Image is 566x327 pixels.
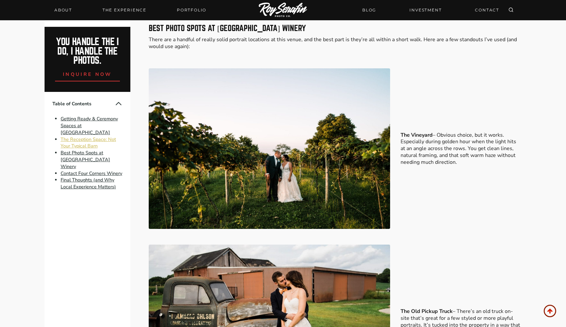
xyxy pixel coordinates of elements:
span: inquire now [63,71,112,77]
a: About [50,6,76,15]
a: Portfolio [173,6,210,15]
a: inquire now [55,65,120,81]
a: Best Photo Spots at [GEOGRAPHIC_DATA] Winery [61,149,110,170]
nav: Secondary Navigation [358,4,503,16]
h3: Best Photo Spots at [GEOGRAPHIC_DATA] Winery [149,25,521,32]
a: Scroll to top [544,305,556,317]
button: View Search Form [506,6,516,15]
a: BLOG [358,4,380,16]
nav: Table of Contents [45,92,130,198]
strong: The Vineyard [401,131,433,139]
a: Contact Four Corners Winery [61,170,122,177]
h2: You handle the i do, I handle the photos. [52,37,123,65]
button: Collapse Table of Contents [115,100,123,108]
p: – Obvious choice, but it works. Especially during golden hour when the light hits at an angle acr... [401,132,521,166]
a: Getting Ready & Ceremony Spaces at [GEOGRAPHIC_DATA] [61,115,118,136]
a: INVESTMENT [406,4,445,16]
span: Table of Contents [52,100,115,107]
a: The Reception Space: Not Your Typical Barn [61,136,116,149]
strong: The Old Pickup Truck [401,308,453,315]
a: Final Thoughts (and Why Local Experience Matters) [61,177,116,190]
a: THE EXPERIENCE [99,6,150,15]
a: CONTACT [471,4,503,16]
img: Four Corners Winery Wedding Venue 2 [149,68,390,229]
p: There are a handful of really solid portrait locations at this venue, and the best part is they’r... [149,36,521,50]
nav: Primary Navigation [50,6,210,15]
img: Logo of Roy Serafin Photo Co., featuring stylized text in white on a light background, representi... [259,3,307,18]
